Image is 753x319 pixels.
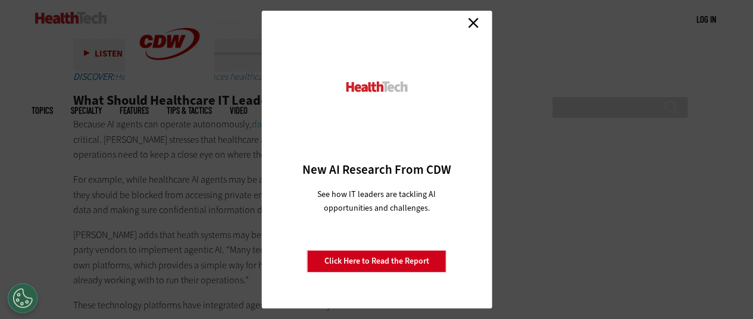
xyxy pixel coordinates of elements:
[303,187,450,215] p: See how IT leaders are tackling AI opportunities and challenges.
[464,14,482,32] a: Close
[344,80,409,93] img: HealthTech_0.png
[307,250,446,273] a: Click Here to Read the Report
[8,283,38,313] div: Cookies Settings
[282,161,471,178] h3: New AI Research From CDW
[8,283,38,313] button: Open Preferences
